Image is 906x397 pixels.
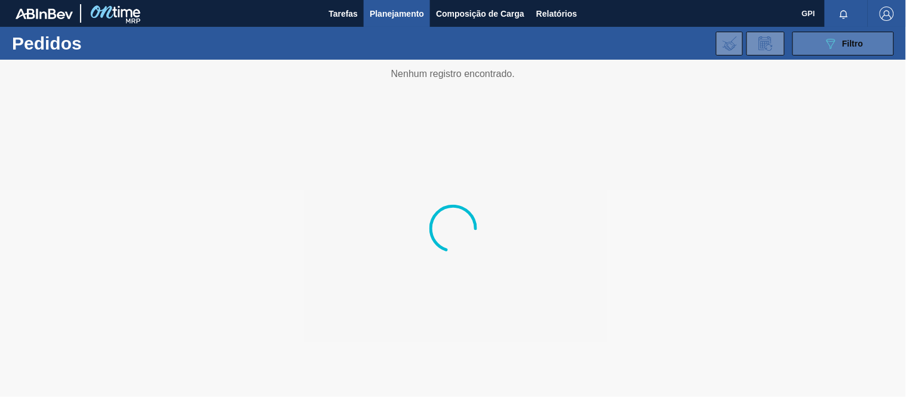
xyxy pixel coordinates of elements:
[825,5,863,22] button: Notificações
[16,8,73,19] img: TNhmsLtSVTkK8tSr43FrP2fwEKptu5GPRR3wAAAABJRU5ErkJggg==
[793,32,894,56] button: Filtro
[328,7,358,21] span: Tarefas
[716,32,743,56] div: Importar Negociações dos Pedidos
[536,7,577,21] span: Relatórios
[843,39,864,48] span: Filtro
[370,7,424,21] span: Planejamento
[436,7,524,21] span: Composição de Carga
[880,7,894,21] img: Logout
[747,32,785,56] div: Solicitação de Revisão de Pedidos
[12,36,183,50] h1: Pedidos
